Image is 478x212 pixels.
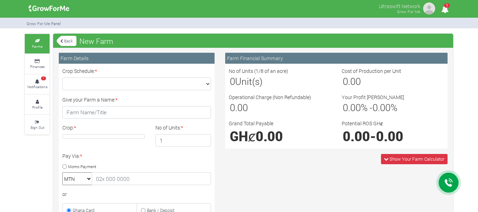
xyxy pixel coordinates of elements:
img: growforme image [422,1,436,16]
span: 0.00 [256,127,283,145]
small: Sign Out [30,125,44,130]
label: Potential ROS GHȼ [342,120,383,127]
a: 1 Notifications [25,75,50,94]
a: Sign Out [25,115,50,134]
input: Momo Payment [62,164,67,169]
span: Show Your Farm Calculator [389,156,444,162]
span: 0 [230,75,235,87]
label: Give your Farm a Name: [62,96,118,103]
a: Finances [25,54,50,74]
span: 1 [41,76,46,81]
span: 0.00 [230,101,248,114]
span: 0.00 [343,75,361,87]
label: Cost of Production per Unit [342,67,401,75]
label: Crop Schedule: [62,67,97,75]
div: Farm Details [59,53,215,64]
label: No of Units: [155,124,183,131]
small: Grow For Me [397,9,420,14]
input: Farm Name/Title [62,106,211,119]
small: Grow For Me Panel [27,21,61,26]
input: 02x 000 0000 [92,172,211,185]
span: 0.00 [343,127,370,145]
a: Back [57,35,76,47]
label: Grand Total Payable [229,120,273,127]
i: Notifications [438,1,452,17]
label: Your Profit [PERSON_NAME] [342,93,404,101]
small: Momo Payment [68,164,96,169]
span: 1 [444,3,450,8]
h3: % - % [343,102,443,113]
small: Farms [32,44,42,49]
span: 0.00 [372,101,391,114]
label: Operational Charge (Non Refundable) [229,93,311,101]
span: 0.00 [343,101,361,114]
small: Profile [32,105,42,110]
small: Finances [30,64,45,69]
label: Pay Via: [62,152,82,160]
h1: - [343,128,443,144]
a: Farms [25,34,50,53]
img: growforme image [26,1,72,16]
label: No of Units (1/8 of an acre) [229,67,288,75]
a: Profile [25,95,50,114]
small: Notifications [27,84,47,89]
span: New Farm [78,34,115,48]
span: 0.00 [376,127,403,145]
label: Crop: [62,124,76,131]
div: Farm Financial Summary [225,53,448,64]
p: Ultraswift Network [379,1,420,10]
div: or [62,190,211,198]
h1: GHȼ [230,128,330,144]
a: 1 [438,7,452,13]
h3: Unit(s) [230,76,330,87]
